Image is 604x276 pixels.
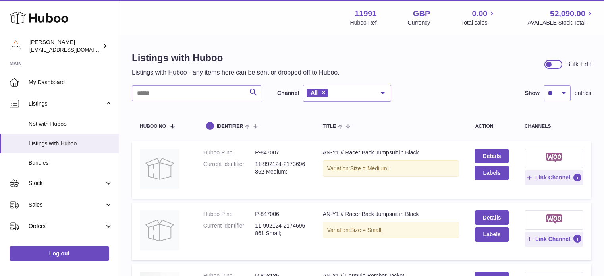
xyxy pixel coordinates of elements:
[475,149,508,163] a: Details
[203,160,255,176] dt: Current identifier
[203,149,255,156] dt: Huboo P no
[566,60,591,69] div: Bulk Edit
[29,179,104,187] span: Stock
[255,210,307,218] dd: P-847006
[255,160,307,176] dd: 11-992124-2173696862 Medium;
[525,124,583,129] div: channels
[10,40,21,52] img: internalAdmin-11991@internal.huboo.com
[255,222,307,237] dd: 11-992124-2174696861 Small;
[29,39,101,54] div: [PERSON_NAME]
[413,8,430,19] strong: GBP
[29,159,113,167] span: Bundles
[525,170,583,185] button: Link Channel
[323,149,459,156] div: AN-Y1 // Racer Back Jumpsuit in Black
[217,124,243,129] span: identifier
[461,8,496,27] a: 0.00 Total sales
[29,79,113,86] span: My Dashboard
[29,120,113,128] span: Not with Huboo
[546,214,562,224] img: woocommerce-small.png
[140,149,179,189] img: AN-Y1 // Racer Back Jumpsuit in Black
[203,222,255,237] dt: Current identifier
[323,124,336,129] span: title
[140,124,166,129] span: Huboo no
[525,89,540,97] label: Show
[29,100,104,108] span: Listings
[575,89,591,97] span: entries
[140,210,179,250] img: AN-Y1 // Racer Back Jumpsuit in Black
[277,89,299,97] label: Channel
[203,210,255,218] dt: Huboo P no
[550,8,585,19] span: 52,090.00
[527,19,594,27] span: AVAILABLE Stock Total
[29,46,117,53] span: [EMAIL_ADDRESS][DOMAIN_NAME]
[350,165,389,172] span: Size = Medium;
[350,227,383,233] span: Size = Small;
[311,89,318,96] span: All
[525,232,583,246] button: Link Channel
[323,222,459,238] div: Variation:
[535,174,570,181] span: Link Channel
[475,124,508,129] div: action
[408,19,430,27] div: Currency
[461,19,496,27] span: Total sales
[132,52,340,64] h1: Listings with Huboo
[10,246,109,261] a: Log out
[29,244,113,251] span: Usage
[355,8,377,19] strong: 11991
[29,140,113,147] span: Listings with Huboo
[475,210,508,225] a: Details
[29,222,104,230] span: Orders
[323,160,459,177] div: Variation:
[535,235,570,243] span: Link Channel
[527,8,594,27] a: 52,090.00 AVAILABLE Stock Total
[546,153,562,162] img: woocommerce-small.png
[255,149,307,156] dd: P-847007
[132,68,340,77] p: Listings with Huboo - any items here can be sent or dropped off to Huboo.
[475,227,508,241] button: Labels
[472,8,488,19] span: 0.00
[29,201,104,208] span: Sales
[475,166,508,180] button: Labels
[323,210,459,218] div: AN-Y1 // Racer Back Jumpsuit in Black
[350,19,377,27] div: Huboo Ref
